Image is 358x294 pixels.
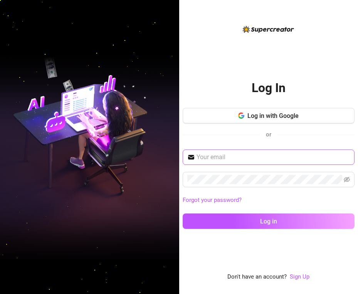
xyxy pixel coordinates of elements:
a: Sign Up [290,273,309,280]
a: Sign Up [290,272,309,282]
button: Log in with Google [183,108,355,123]
img: logo-BBDzfeDw.svg [243,26,294,33]
span: Log in with Google [247,112,299,119]
span: or [266,131,271,138]
span: Don't have an account? [227,272,287,282]
button: Log in [183,213,355,229]
a: Forgot your password? [183,197,242,203]
a: Forgot your password? [183,196,355,205]
h2: Log In [252,80,286,96]
span: eye-invisible [344,176,350,183]
input: Your email [197,153,350,162]
span: Log in [260,218,277,225]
